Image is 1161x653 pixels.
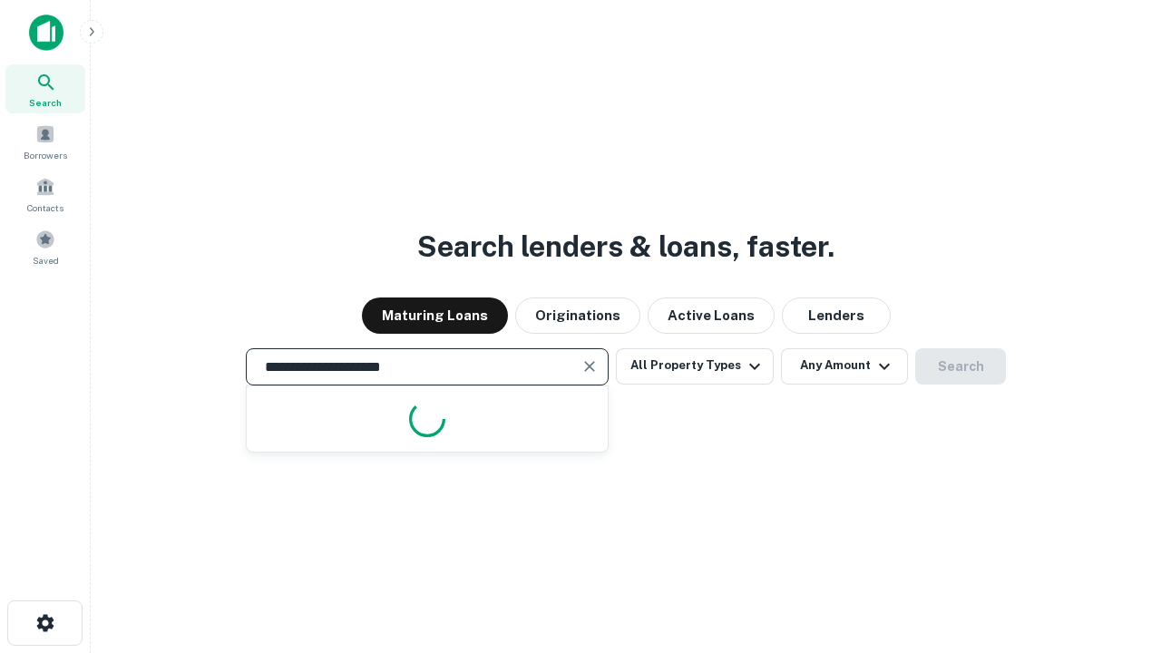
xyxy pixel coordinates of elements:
[33,253,59,268] span: Saved
[29,15,63,51] img: capitalize-icon.png
[781,348,908,385] button: Any Amount
[5,222,85,271] a: Saved
[24,148,67,162] span: Borrowers
[5,64,85,113] a: Search
[1070,508,1161,595] iframe: Chat Widget
[417,225,834,268] h3: Search lenders & loans, faster.
[29,95,62,110] span: Search
[616,348,774,385] button: All Property Types
[5,170,85,219] a: Contacts
[577,354,602,379] button: Clear
[515,297,640,334] button: Originations
[27,200,63,215] span: Contacts
[782,297,891,334] button: Lenders
[362,297,508,334] button: Maturing Loans
[5,117,85,166] a: Borrowers
[648,297,775,334] button: Active Loans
